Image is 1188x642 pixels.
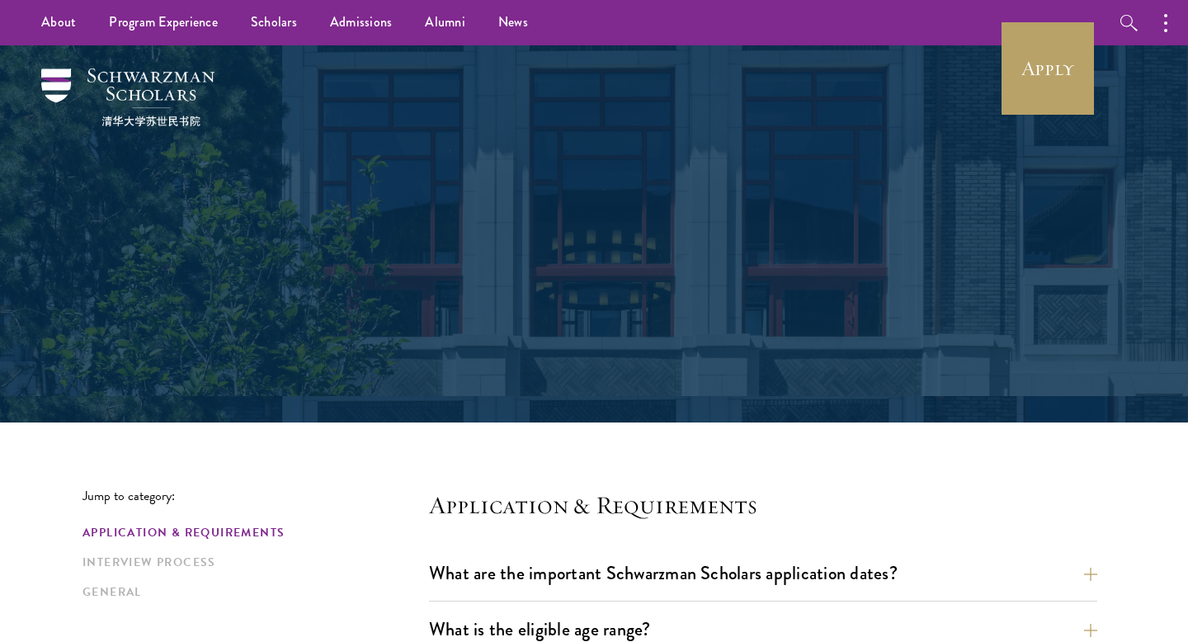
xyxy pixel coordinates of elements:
p: Jump to category: [82,489,429,503]
a: Application & Requirements [82,524,419,541]
button: What are the important Schwarzman Scholars application dates? [429,555,1097,592]
h4: Application & Requirements [429,489,1097,522]
img: Schwarzman Scholars [41,68,214,126]
a: Apply [1002,22,1094,115]
a: Interview Process [82,554,419,571]
a: General [82,583,419,601]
